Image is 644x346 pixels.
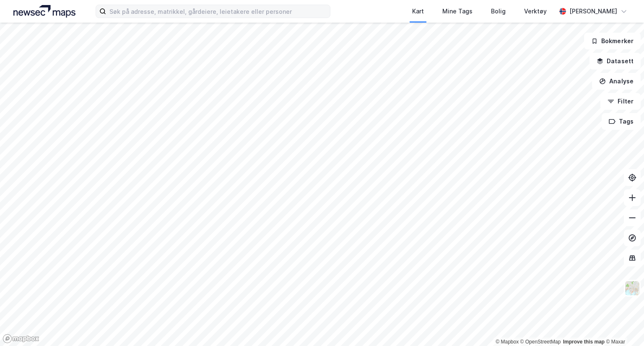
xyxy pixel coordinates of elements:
div: Verktøy [524,6,547,16]
div: Kart [412,6,424,16]
div: Mine Tags [442,6,473,16]
button: Filter [600,93,641,110]
button: Bokmerker [584,33,641,49]
iframe: Chat Widget [602,306,644,346]
button: Datasett [589,53,641,70]
div: Kontrollprogram for chat [602,306,644,346]
button: Tags [602,113,641,130]
img: Z [624,280,640,296]
a: Mapbox homepage [3,334,39,343]
div: [PERSON_NAME] [569,6,617,16]
a: Improve this map [563,339,605,345]
a: Mapbox [496,339,519,345]
input: Søk på adresse, matrikkel, gårdeiere, leietakere eller personer [106,5,330,18]
a: OpenStreetMap [520,339,561,345]
button: Analyse [592,73,641,90]
img: logo.a4113a55bc3d86da70a041830d287a7e.svg [13,5,75,18]
div: Bolig [491,6,506,16]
